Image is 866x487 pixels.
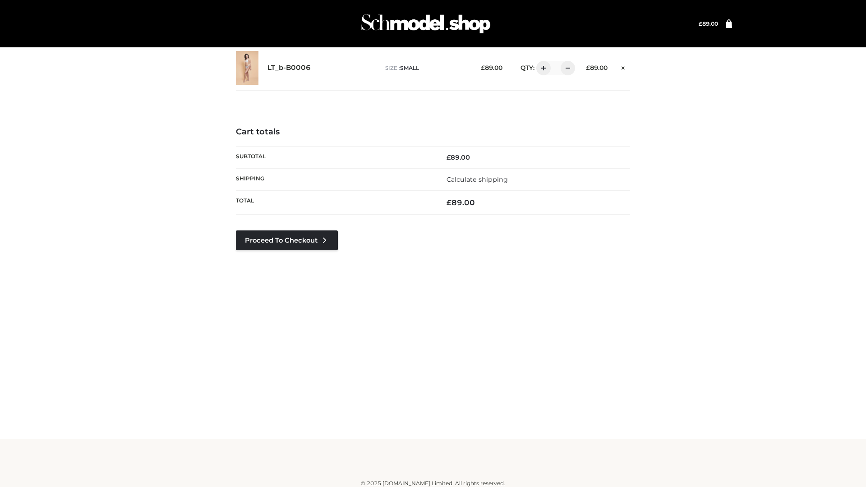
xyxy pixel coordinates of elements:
th: Subtotal [236,146,433,168]
img: LT_b-B0006 - SMALL [236,51,258,85]
h4: Cart totals [236,127,630,137]
bdi: 89.00 [481,64,502,71]
bdi: 89.00 [586,64,608,71]
span: £ [699,20,702,27]
img: Schmodel Admin 964 [358,6,493,41]
a: Calculate shipping [447,175,508,184]
th: Total [236,191,433,215]
th: Shipping [236,168,433,190]
span: £ [447,153,451,161]
p: size : [385,64,467,72]
span: SMALL [400,64,419,71]
span: £ [481,64,485,71]
a: LT_b-B0006 [267,64,311,72]
a: Remove this item [617,61,630,73]
span: £ [586,64,590,71]
div: QTY: [511,61,572,75]
bdi: 89.00 [447,153,470,161]
span: £ [447,198,451,207]
bdi: 89.00 [699,20,718,27]
bdi: 89.00 [447,198,475,207]
a: £89.00 [699,20,718,27]
a: Proceed to Checkout [236,230,338,250]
